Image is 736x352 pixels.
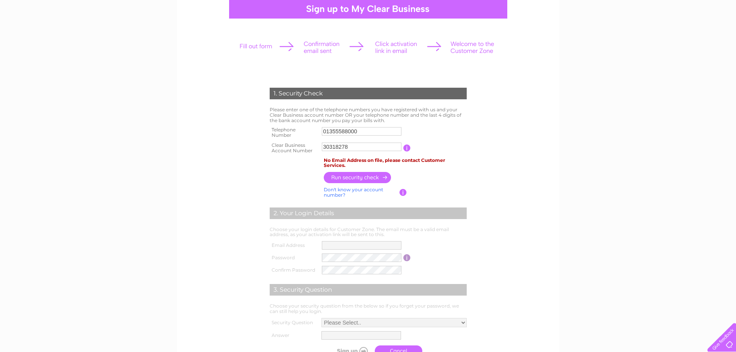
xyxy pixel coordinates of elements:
[268,252,320,264] th: Password
[270,88,467,99] div: 1. Security Check
[270,284,467,296] div: 3. Security Question
[590,4,644,14] a: 0333 014 3131
[26,20,65,44] img: logo.png
[268,140,320,156] th: Clear Business Account Number
[268,225,469,240] td: Choose your login details for Customer Zone. The email must be a valid email address, as your act...
[268,301,469,316] td: Choose your security question from the below so if you forget your password, we can still help yo...
[403,145,411,151] input: Information
[712,33,731,39] a: Contact
[270,207,467,219] div: 2. Your Login Details
[697,33,708,39] a: Blog
[268,316,320,329] th: Security Question
[268,239,320,252] th: Email Address
[186,4,551,37] div: Clear Business is a trading name of Verastar Limited (registered in [GEOGRAPHIC_DATA] No. 3667643...
[322,156,469,170] td: No Email Address on file, please contact Customer Services.
[628,33,643,39] a: Water
[399,189,407,196] input: Information
[268,329,320,342] th: Answer
[268,125,320,140] th: Telephone Number
[324,187,383,198] a: Don't know your account number?
[403,254,411,261] input: Information
[647,33,664,39] a: Energy
[669,33,692,39] a: Telecoms
[268,105,469,125] td: Please enter one of the telephone numbers you have registered with us and your Clear Business acc...
[268,264,320,276] th: Confirm Password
